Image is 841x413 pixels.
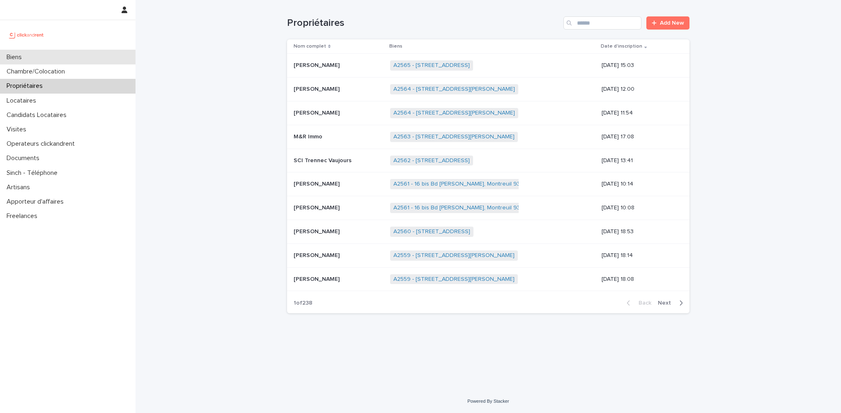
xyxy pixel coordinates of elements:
[287,172,689,196] tr: [PERSON_NAME][PERSON_NAME] A2561 - 16 bis Bd [PERSON_NAME], Montreuil 93100 [DATE] 10:14
[3,140,81,148] p: Operateurs clickandrent
[294,227,341,235] p: [PERSON_NAME]
[393,133,515,140] a: A2563 - [STREET_ADDRESS][PERSON_NAME]
[393,110,515,117] a: A2564 - [STREET_ADDRESS][PERSON_NAME]
[3,97,43,105] p: Locataires
[287,243,689,267] tr: [PERSON_NAME][PERSON_NAME] A2559 - [STREET_ADDRESS][PERSON_NAME] [DATE] 18:14
[287,196,689,220] tr: [PERSON_NAME][PERSON_NAME] A2561 - 16 bis Bd [PERSON_NAME], Montreuil 93100 [DATE] 10:08
[287,267,689,291] tr: [PERSON_NAME][PERSON_NAME] A2559 - [STREET_ADDRESS][PERSON_NAME] [DATE] 18:08
[3,154,46,162] p: Documents
[634,300,651,306] span: Back
[3,82,49,90] p: Propriétaires
[660,20,684,26] span: Add New
[602,133,676,140] p: [DATE] 17:08
[3,111,73,119] p: Candidats Locataires
[3,169,64,177] p: Sinch - Téléphone
[620,299,655,307] button: Back
[602,252,676,259] p: [DATE] 18:14
[393,204,530,211] a: A2561 - 16 bis Bd [PERSON_NAME], Montreuil 93100
[3,126,33,133] p: Visites
[602,181,676,188] p: [DATE] 10:14
[467,399,509,404] a: Powered By Stacker
[393,62,470,69] a: A2565 - [STREET_ADDRESS]
[294,203,341,211] p: [PERSON_NAME]
[602,62,676,69] p: [DATE] 15:03
[287,54,689,78] tr: [PERSON_NAME][PERSON_NAME] A2565 - [STREET_ADDRESS] [DATE] 15:03
[294,132,324,140] p: M&R Immo
[602,228,676,235] p: [DATE] 18:53
[3,198,70,206] p: Apporteur d'affaires
[602,276,676,283] p: [DATE] 18:08
[389,42,402,51] p: Biens
[287,149,689,172] tr: SCI Trennec VaujoursSCI Trennec Vaujours A2562 - [STREET_ADDRESS] [DATE] 13:41
[602,157,676,164] p: [DATE] 13:41
[287,78,689,101] tr: [PERSON_NAME][PERSON_NAME] A2564 - [STREET_ADDRESS][PERSON_NAME] [DATE] 12:00
[3,53,28,61] p: Biens
[3,68,71,76] p: Chambre/Colocation
[287,293,319,313] p: 1 of 238
[7,27,46,43] img: UCB0brd3T0yccxBKYDjQ
[602,86,676,93] p: [DATE] 12:00
[3,212,44,220] p: Freelances
[294,108,341,117] p: [PERSON_NAME]
[393,276,515,283] a: A2559 - [STREET_ADDRESS][PERSON_NAME]
[563,16,641,30] input: Search
[294,274,341,283] p: [PERSON_NAME]
[294,60,341,69] p: [PERSON_NAME]
[294,84,341,93] p: [PERSON_NAME]
[294,250,341,259] p: [PERSON_NAME]
[393,252,515,259] a: A2559 - [STREET_ADDRESS][PERSON_NAME]
[294,42,326,51] p: Nom complet
[287,220,689,243] tr: [PERSON_NAME][PERSON_NAME] A2560 - [STREET_ADDRESS] [DATE] 18:53
[393,157,470,164] a: A2562 - [STREET_ADDRESS]
[287,101,689,125] tr: [PERSON_NAME][PERSON_NAME] A2564 - [STREET_ADDRESS][PERSON_NAME] [DATE] 11:54
[294,179,341,188] p: [PERSON_NAME]
[294,156,353,164] p: SCI Trennec Vaujours
[655,299,689,307] button: Next
[393,86,515,93] a: A2564 - [STREET_ADDRESS][PERSON_NAME]
[602,204,676,211] p: [DATE] 10:08
[393,228,470,235] a: A2560 - [STREET_ADDRESS]
[393,181,530,188] a: A2561 - 16 bis Bd [PERSON_NAME], Montreuil 93100
[646,16,689,30] a: Add New
[287,125,689,149] tr: M&R ImmoM&R Immo A2563 - [STREET_ADDRESS][PERSON_NAME] [DATE] 17:08
[3,184,37,191] p: Artisans
[602,110,676,117] p: [DATE] 11:54
[658,300,676,306] span: Next
[287,17,560,29] h1: Propriétaires
[601,42,642,51] p: Date d'inscription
